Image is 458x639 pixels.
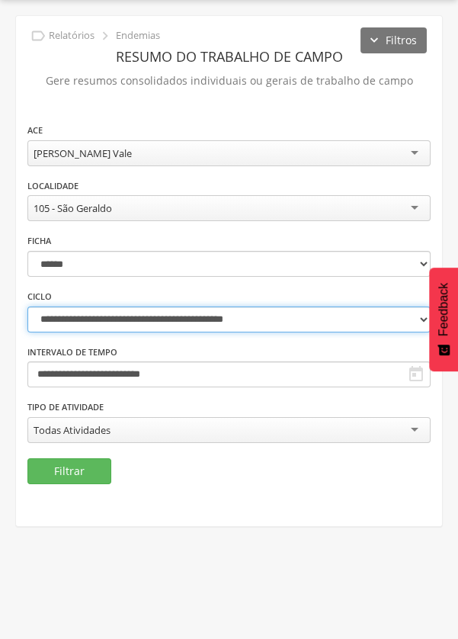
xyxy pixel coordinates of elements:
[34,423,110,437] div: Todas Atividades
[27,291,52,303] label: Ciclo
[97,27,114,44] i: 
[34,201,112,215] div: 105 - São Geraldo
[360,27,427,53] button: Filtros
[27,43,431,70] header: Resumo do Trabalho de Campo
[27,70,431,92] p: Gere resumos consolidados individuais ou gerais de trabalho de campo
[27,180,78,192] label: Localidade
[27,458,111,484] button: Filtrar
[27,346,117,358] label: Intervalo de Tempo
[30,27,46,44] i: 
[429,268,458,371] button: Feedback - Mostrar pesquisa
[27,124,43,136] label: ACE
[49,30,94,42] p: Relatórios
[437,283,450,336] span: Feedback
[407,365,425,384] i: 
[116,30,160,42] p: Endemias
[27,235,51,247] label: Ficha
[27,401,104,413] label: Tipo de Atividade
[34,146,132,160] div: [PERSON_NAME] Vale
